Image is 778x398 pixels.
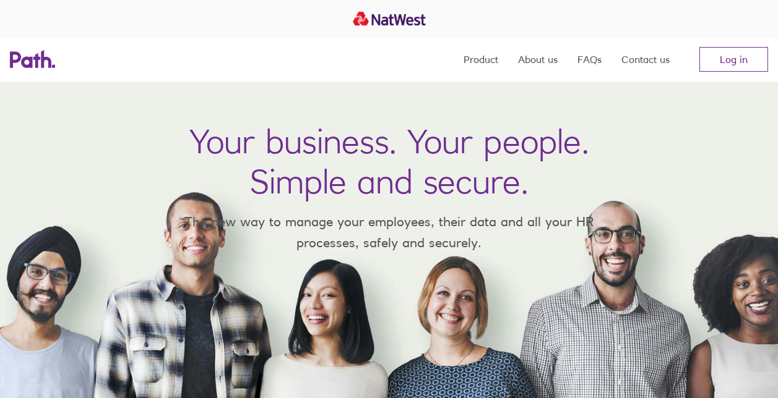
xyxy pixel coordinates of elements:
h1: Your business. Your people. Simple and secure. [189,121,589,201]
a: About us [518,37,558,82]
a: Log in [699,47,768,72]
p: The new way to manage your employees, their data and all your HR processes, safely and securely. [166,211,612,253]
a: Contact us [621,37,670,82]
a: Product [464,37,498,82]
a: FAQs [577,37,602,82]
